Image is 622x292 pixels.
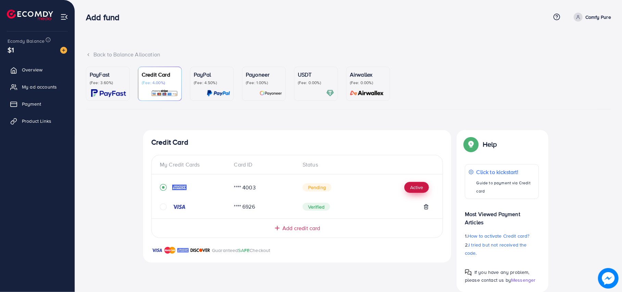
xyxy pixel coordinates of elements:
[465,269,472,276] img: Popup guide
[465,232,539,240] p: 1.
[160,184,167,191] svg: record circle
[190,246,210,254] img: brand
[598,268,619,289] img: image
[511,277,535,283] span: Messenger
[238,247,250,254] span: SAFE
[7,10,53,20] img: logo
[477,179,535,195] p: Guide to payment via Credit card
[194,80,230,85] p: (Fee: 4.50%)
[142,70,178,79] p: Credit Card
[151,246,163,254] img: brand
[5,97,69,111] a: Payment
[298,70,334,79] p: USDT
[22,83,57,90] span: My ad accounts
[160,161,229,169] div: My Credit Cards
[571,13,611,22] a: Comfy Pure
[259,89,282,97] img: card
[465,204,539,226] p: Most Viewed Payment Articles
[212,246,270,254] p: Guaranteed Checkout
[142,80,178,85] p: (Fee: 4.00%)
[90,80,126,85] p: (Fee: 3.60%)
[86,51,611,58] div: Back to Balance Allocation
[303,203,330,211] span: Verified
[60,13,68,21] img: menu
[246,80,282,85] p: (Fee: 1.00%)
[194,70,230,79] p: PayPal
[348,89,386,97] img: card
[468,233,529,239] span: How to activate Credit card?
[5,63,69,77] a: Overview
[164,246,176,254] img: brand
[8,38,45,44] span: Ecomdy Balance
[172,185,187,190] img: credit
[86,12,125,22] h3: Add fund
[60,47,67,54] img: image
[5,80,69,94] a: My ad accounts
[151,138,443,147] h4: Credit Card
[465,138,477,150] img: Popup guide
[465,241,527,256] span: I tried but not received the code.
[5,114,69,128] a: Product Links
[8,45,14,55] span: $1
[326,89,334,97] img: card
[246,70,282,79] p: Payoneer
[282,224,320,232] span: Add credit card
[22,101,41,107] span: Payment
[207,89,230,97] img: card
[91,89,126,97] img: card
[229,161,297,169] div: Card ID
[22,118,51,124] span: Product Links
[172,204,186,210] img: credit
[404,182,429,193] button: Active
[303,183,331,191] span: Pending
[477,168,535,176] p: Click to kickstart!
[298,80,334,85] p: (Fee: 0.00%)
[483,140,497,148] p: Help
[177,246,189,254] img: brand
[90,70,126,79] p: PayFast
[585,13,611,21] p: Comfy Pure
[465,241,539,257] p: 2.
[151,89,178,97] img: card
[465,269,530,283] span: If you have any problem, please contact us by
[22,66,42,73] span: Overview
[297,161,434,169] div: Status
[350,80,386,85] p: (Fee: 0.00%)
[160,203,167,210] svg: circle
[350,70,386,79] p: Airwallex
